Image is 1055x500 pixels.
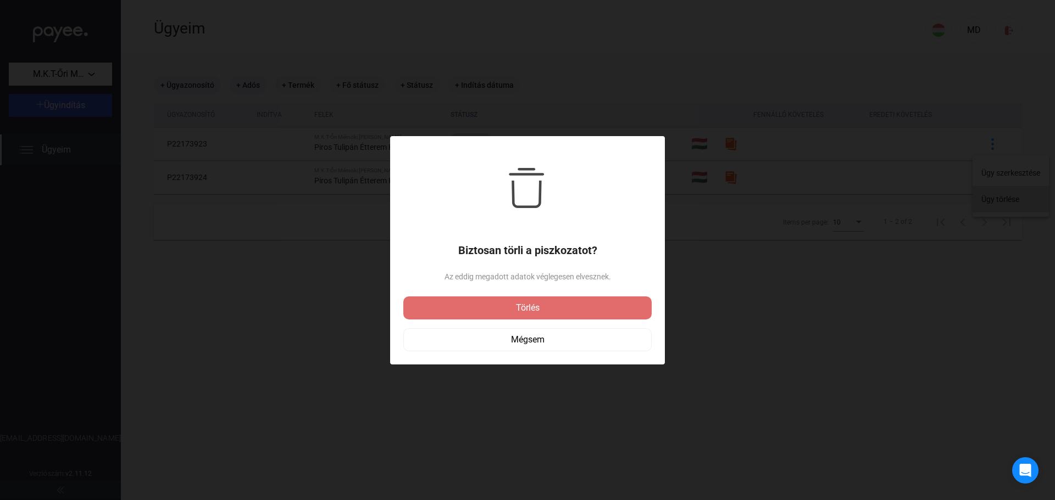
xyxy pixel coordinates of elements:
[1012,457,1039,484] div: Open Intercom Messenger
[403,244,652,257] h1: Biztosan törli a piszkozatot?
[403,328,652,351] button: Mégsem
[403,296,652,319] button: Törlés
[407,333,648,346] div: Mégsem
[403,270,652,283] span: Az eddig megadott adatok véglegesen elvesznek.
[508,168,548,208] img: trash-black
[407,301,648,314] div: Törlés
